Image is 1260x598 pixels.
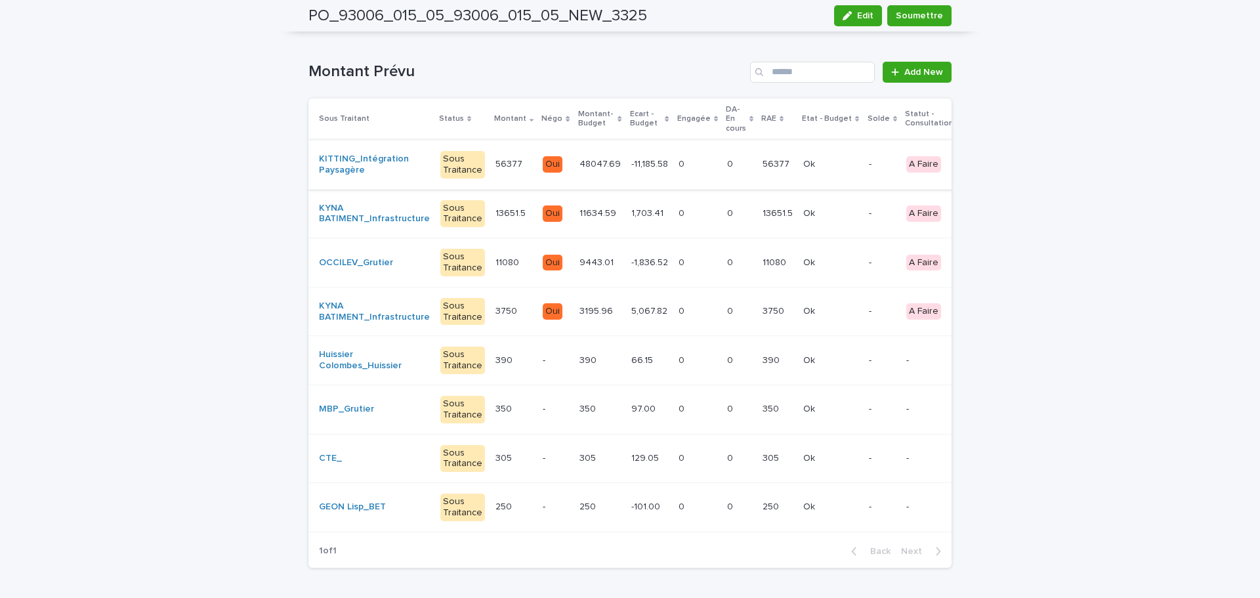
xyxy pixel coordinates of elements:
p: 305 [763,450,782,464]
p: - [869,208,896,219]
p: -1,836.52 [631,255,671,268]
p: - [869,355,896,366]
p: Sous Traitant [319,112,369,126]
p: 0 [727,401,736,415]
p: 0 [727,303,736,317]
p: - [906,453,957,464]
div: Sous Traitance [440,151,485,179]
p: 97.00 [631,401,658,415]
p: - [869,159,896,170]
p: - [869,404,896,415]
p: Négo [541,112,562,126]
p: - [869,502,896,513]
p: 0 [679,303,687,317]
p: 1 of 1 [308,535,347,567]
p: - [869,453,896,464]
p: 129.05 [631,450,661,464]
div: Oui [543,303,562,320]
p: 3750 [763,303,787,317]
a: Huissier Colombes_Huissier [319,349,430,372]
p: DA-En cours [726,102,746,136]
p: Ok [803,156,818,170]
span: Soumettre [896,9,943,22]
a: Add New [883,62,952,83]
p: 305 [495,450,514,464]
p: 0 [727,156,736,170]
p: -11,185.58 [631,156,671,170]
p: Etat - Budget [802,112,852,126]
h2: PO_93006_015_05_93006_015_05_NEW_3325 [308,7,647,26]
p: 56377 [495,156,525,170]
p: 13651.5 [495,205,528,219]
p: 3750 [495,303,520,317]
span: Add New [904,68,943,77]
div: Sous Traitance [440,494,485,521]
p: 3195.96 [579,303,616,317]
button: Soumettre [887,5,952,26]
div: Sous Traitance [440,347,485,374]
p: 0 [679,205,687,219]
span: Back [862,547,891,556]
tr: OCCILEV_Grutier Sous Traitance1108011080 Oui9443.019443.01 -1,836.52-1,836.52 00 00 1108011080 Ok... [308,238,1088,288]
p: 13651.5 [763,205,795,219]
a: KYNA BATIMENT_Infrastructure [319,203,430,225]
p: 48047.69 [579,156,623,170]
p: 250 [763,499,782,513]
p: 250 [579,499,598,513]
p: 0 [679,499,687,513]
p: 0 [727,205,736,219]
div: A Faire [906,303,941,320]
p: 66.15 [631,352,656,366]
p: 390 [495,352,515,366]
p: Ok [803,450,818,464]
p: - [906,355,957,366]
p: - [869,306,896,317]
input: Search [750,62,875,83]
p: 1,703.41 [631,205,666,219]
p: Statut - Consultation [905,107,959,131]
button: Back [841,545,896,557]
p: 305 [579,450,598,464]
span: Next [901,547,930,556]
div: Sous Traitance [440,200,485,228]
div: Sous Traitance [440,249,485,276]
p: 390 [579,352,599,366]
tr: KYNA BATIMENT_Infrastructure Sous Traitance13651.513651.5 Oui11634.5911634.59 1,703.411,703.41 00... [308,189,1088,238]
p: Ok [803,499,818,513]
p: 350 [579,401,598,415]
p: Ok [803,401,818,415]
p: Ok [803,352,818,366]
tr: GEON Lisp_BET Sous Traitance250250 -250250 -101.00-101.00 00 00 250250 OkOk --NégoEditer [308,483,1088,532]
p: 0 [727,352,736,366]
p: 0 [727,255,736,268]
p: - [906,502,957,513]
p: 350 [495,401,514,415]
tr: CTE_ Sous Traitance305305 -305305 129.05129.05 00 00 305305 OkOk --NégoEditer [308,434,1088,483]
p: 11080 [763,255,789,268]
p: - [543,404,568,415]
p: - [869,257,896,268]
p: 11080 [495,255,522,268]
div: Sous Traitance [440,298,485,326]
p: - [906,404,957,415]
p: 0 [679,401,687,415]
p: 0 [727,499,736,513]
a: MBP_Grutier [319,404,374,415]
p: Status [439,112,464,126]
p: Ok [803,303,818,317]
div: Oui [543,156,562,173]
p: 0 [679,156,687,170]
a: KITTING_Intégration Paysagère [319,154,430,176]
button: Next [896,545,952,557]
div: A Faire [906,205,941,222]
button: Edit [834,5,882,26]
a: CTE_ [319,453,342,464]
a: KYNA BATIMENT_Infrastructure [319,301,430,323]
div: Oui [543,255,562,271]
tr: Huissier Colombes_Huissier Sous Traitance390390 -390390 66.1566.15 00 00 390390 OkOk --NégoEditer [308,336,1088,385]
p: 390 [763,352,782,366]
p: Solde [868,112,890,126]
a: GEON Lisp_BET [319,502,386,513]
div: A Faire [906,255,941,271]
p: -101.00 [631,499,663,513]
